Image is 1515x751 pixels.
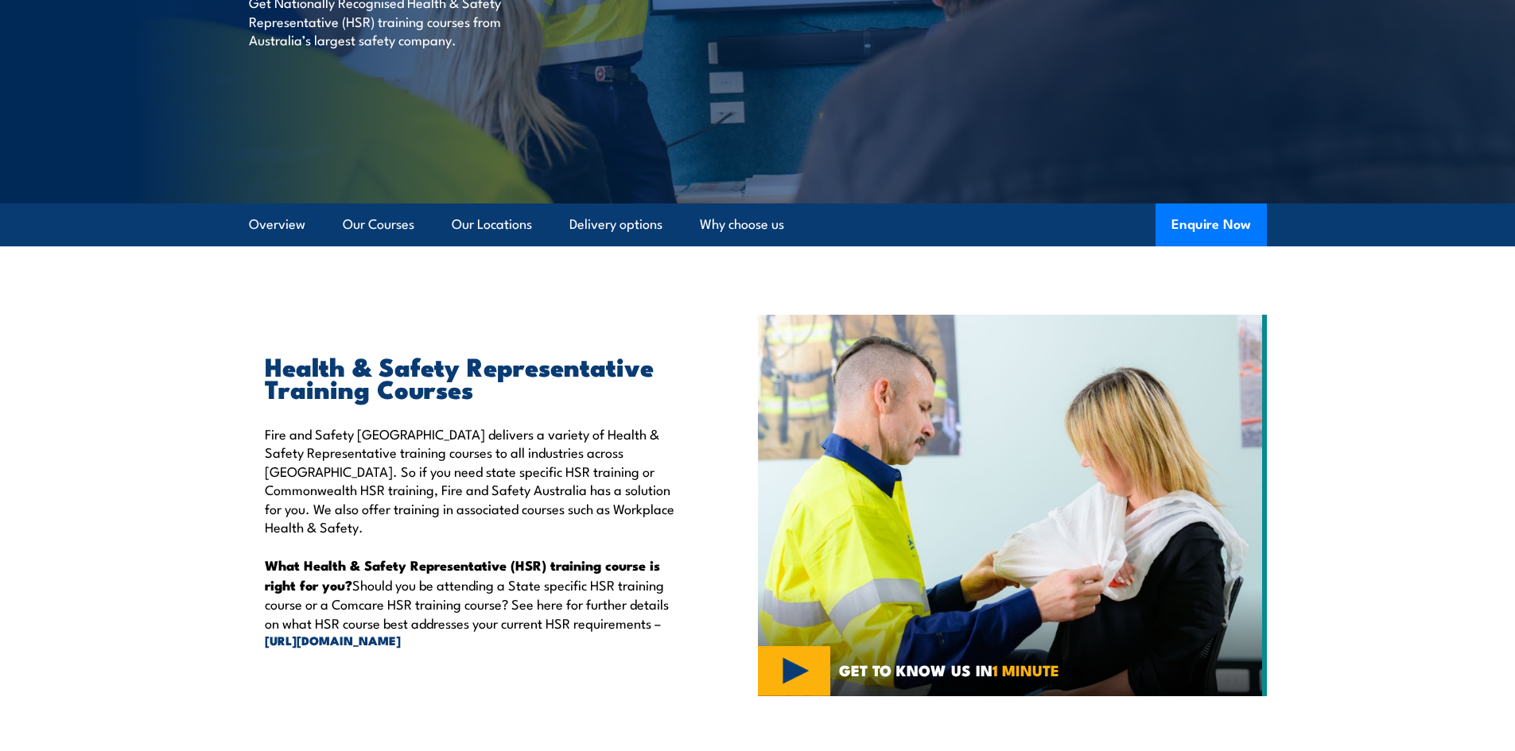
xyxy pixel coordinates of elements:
[265,555,660,594] strong: What Health & Safety Representative (HSR) training course is right for you?
[249,203,305,246] a: Overview
[569,203,662,246] a: Delivery options
[265,354,685,399] h2: Health & Safety Representative Training Courses
[265,556,685,649] p: Should you be attending a State specific HSR training course or a Comcare HSR training course? Se...
[265,632,685,649] a: [URL][DOMAIN_NAME]
[265,424,685,536] p: Fire and Safety [GEOGRAPHIC_DATA] delivers a variety of Health & Safety Representative training c...
[839,663,1059,677] span: GET TO KNOW US IN
[700,203,784,246] a: Why choose us
[343,203,414,246] a: Our Courses
[452,203,532,246] a: Our Locations
[758,315,1267,696] img: Fire & Safety Australia deliver Health and Safety Representatives Training Courses – HSR Training
[1156,203,1267,246] button: Enquire Now
[993,658,1059,681] strong: 1 MINUTE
